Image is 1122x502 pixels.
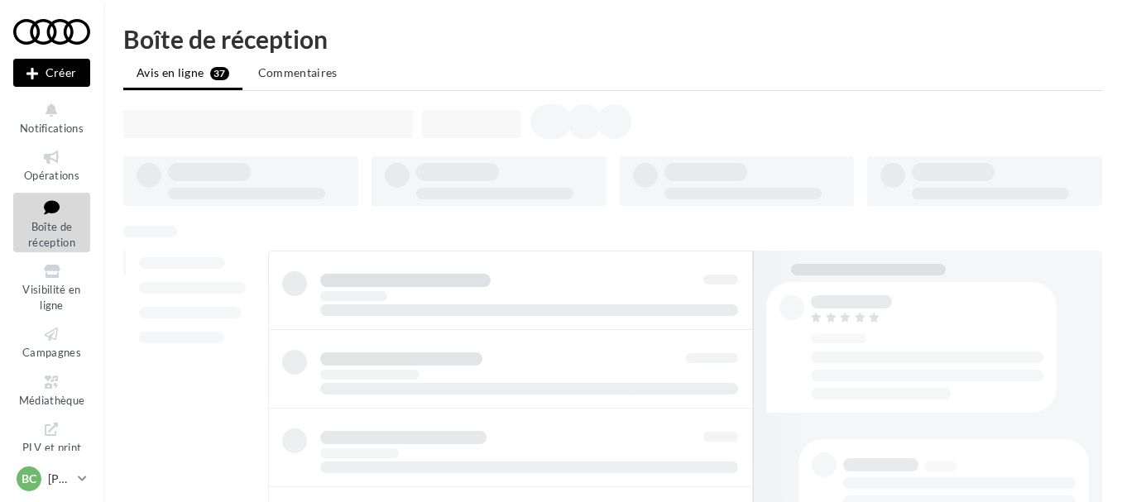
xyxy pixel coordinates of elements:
span: Visibilité en ligne [22,283,80,312]
button: Créer [13,59,90,87]
span: BC [22,471,36,487]
p: [PERSON_NAME] [48,471,71,487]
span: Opérations [24,169,79,182]
span: Notifications [20,122,84,135]
a: PLV et print personnalisable [13,417,90,489]
span: PLV et print personnalisable [21,437,84,485]
div: Boîte de réception [123,26,1102,51]
span: Commentaires [258,65,338,79]
a: BC [PERSON_NAME] [13,463,90,495]
a: Opérations [13,145,90,185]
span: Médiathèque [19,394,85,407]
button: Notifications [13,98,90,138]
a: Médiathèque [13,370,90,410]
div: Nouvelle campagne [13,59,90,87]
a: Visibilité en ligne [13,259,90,315]
a: Campagnes [13,322,90,362]
span: Campagnes [22,346,81,359]
span: Boîte de réception [28,220,75,249]
a: Boîte de réception [13,193,90,253]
